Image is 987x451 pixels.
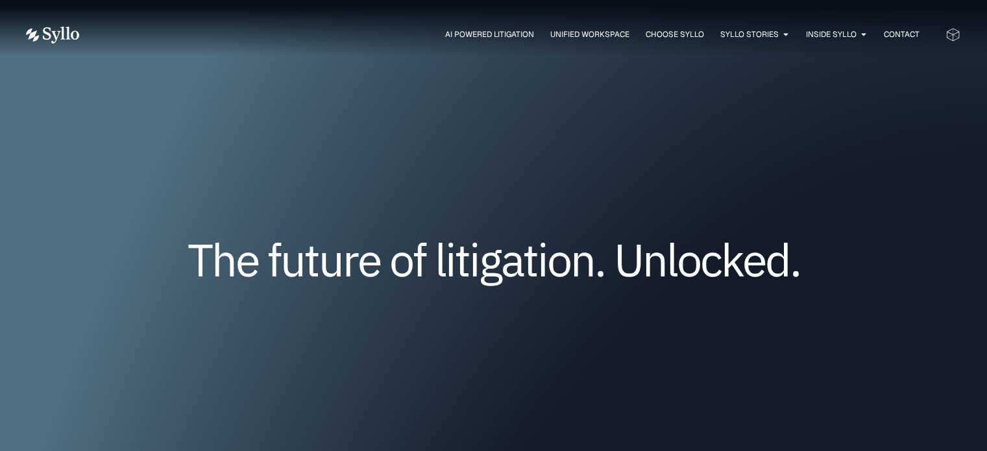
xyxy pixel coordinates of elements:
a: Inside Syllo [806,29,857,40]
a: Choose Syllo [646,29,704,40]
a: Contact [884,29,920,40]
a: Unified Workspace [550,29,629,40]
a: Syllo Stories [720,29,779,40]
h1: The future of litigation. Unlocked. [104,238,883,281]
a: AI Powered Litigation [445,29,534,40]
img: Vector [26,27,79,43]
div: Menu Toggle [105,29,920,41]
nav: Menu [105,29,920,41]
